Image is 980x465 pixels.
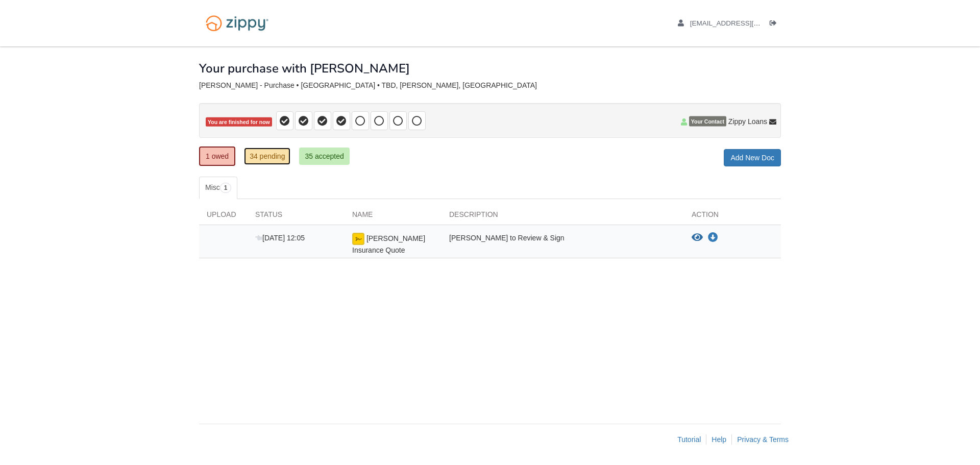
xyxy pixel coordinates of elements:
[199,62,410,75] h1: Your purchase with [PERSON_NAME]
[199,10,275,36] img: Logo
[345,209,442,225] div: Name
[199,177,237,199] a: Misc
[724,149,781,166] a: Add New Doc
[206,117,272,127] span: You are finished for now
[689,116,726,127] span: Your Contact
[220,183,232,193] span: 1
[255,234,305,242] span: [DATE] 12:05
[692,233,703,243] button: View Wrona Insurance Quote
[728,116,767,127] span: Zippy Loans
[199,146,235,166] a: 1 owed
[712,435,726,444] a: Help
[352,233,364,245] img: esign
[199,81,781,90] div: [PERSON_NAME] - Purchase • [GEOGRAPHIC_DATA] • TBD, [PERSON_NAME], [GEOGRAPHIC_DATA]
[248,209,345,225] div: Status
[708,234,718,242] a: Download Wrona Insurance Quote
[770,19,781,30] a: Log out
[690,19,807,27] span: ajakkcarr@gmail.com
[199,209,248,225] div: Upload
[442,233,684,255] div: [PERSON_NAME] to Review & Sign
[737,435,789,444] a: Privacy & Terms
[299,148,349,165] a: 35 accepted
[678,19,807,30] a: edit profile
[677,435,701,444] a: Tutorial
[352,234,425,254] span: [PERSON_NAME] Insurance Quote
[684,209,781,225] div: Action
[244,148,290,165] a: 34 pending
[442,209,684,225] div: Description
